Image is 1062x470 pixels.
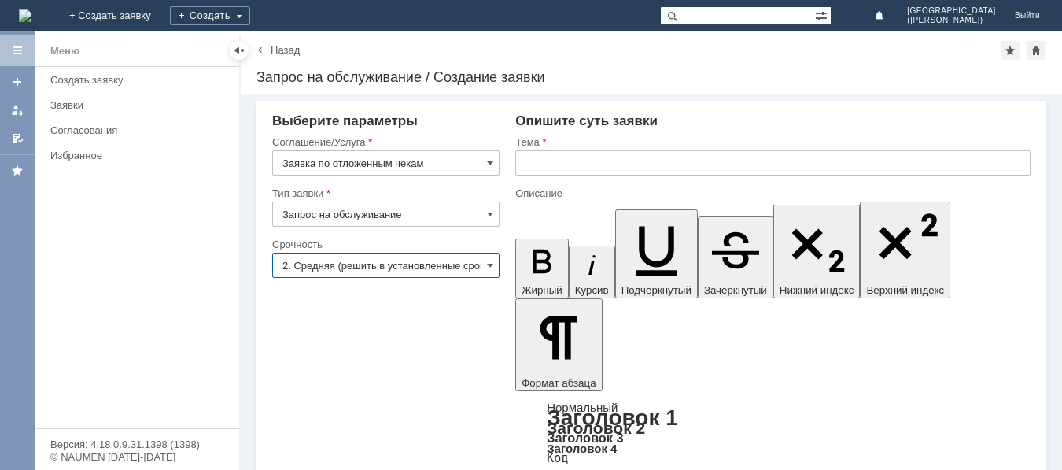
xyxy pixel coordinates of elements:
a: Заголовок 1 [547,405,678,430]
div: © NAUMEN [DATE]-[DATE] [50,452,223,462]
a: Создать заявку [44,68,236,92]
div: Добавить в избранное [1001,41,1020,60]
div: Скрыть меню [230,41,249,60]
div: Тема [515,137,1027,147]
div: Тип заявки [272,188,496,198]
a: Перейти на домашнюю страницу [19,9,31,22]
span: Курсив [575,284,609,296]
div: Сделать домашней страницей [1027,41,1045,60]
span: Верхний индекс [866,284,944,296]
a: Заголовок 3 [547,431,623,445]
div: Срочность [272,239,496,250]
div: Описание [515,188,1027,198]
a: Согласования [44,118,236,142]
img: logo [19,9,31,22]
span: Жирный [522,284,562,296]
button: Верхний индекс [860,202,950,298]
button: Нижний индекс [773,205,861,298]
div: Меню [50,42,79,61]
div: Создать [170,6,250,25]
div: Создать заявку [50,74,230,86]
a: Заголовок 2 [547,419,645,437]
span: Расширенный поиск [815,7,831,22]
div: Согласования [50,124,230,136]
span: [GEOGRAPHIC_DATA] [907,6,996,16]
button: Курсив [569,246,615,298]
button: Формат абзаца [515,298,602,391]
a: Заявки [44,93,236,117]
a: Мои заявки [5,98,30,123]
div: Запрос на обслуживание / Создание заявки [256,69,1046,85]
span: Выберите параметры [272,113,418,128]
a: Заголовок 4 [547,442,617,455]
div: Версия: 4.18.0.9.31.1398 (1398) [50,439,223,450]
a: Мои согласования [5,126,30,151]
div: Соглашение/Услуга [272,137,496,147]
span: ([PERSON_NAME]) [907,16,996,25]
span: Формат абзаца [522,377,596,389]
a: Нормальный [547,401,618,414]
span: Нижний индекс [780,284,854,296]
span: Подчеркнутый [621,284,691,296]
a: Назад [271,44,300,56]
span: Зачеркнутый [704,284,767,296]
button: Жирный [515,239,569,298]
div: Заявки [50,99,230,111]
button: Подчеркнутый [615,209,698,298]
div: Избранное [50,150,212,161]
span: Опишите суть заявки [515,113,658,128]
a: Код [547,451,568,465]
a: Создать заявку [5,69,30,94]
div: Формат абзаца [515,402,1031,464]
button: Зачеркнутый [698,216,773,298]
